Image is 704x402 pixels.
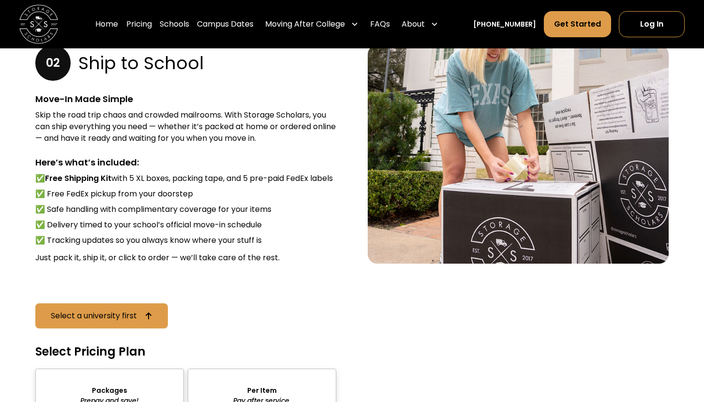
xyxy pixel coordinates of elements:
[160,11,189,38] a: Schools
[398,11,442,38] div: About
[126,11,152,38] a: Pricing
[78,53,204,74] h3: Ship to School
[19,5,58,44] img: Storage Scholars main logo
[45,173,111,184] strong: Free Shipping Kit
[197,11,254,38] a: Campus Dates
[35,92,337,105] div: Move-In Made Simple
[35,235,337,246] li: ✅ Tracking updates so you always know where your stuff is
[370,11,390,38] a: FAQs
[35,344,146,359] h4: Select Pricing Plan
[35,156,337,169] div: Here’s what’s included:
[35,303,168,328] a: Select a university first
[35,252,337,264] div: Just pack it, ship it, or click to order — we’ll take care of the rest.
[35,188,337,200] li: ✅ Free FedEx pickup from your doorstep
[619,11,685,37] a: Log In
[35,219,337,231] li: ✅ Delivery timed to your school’s official move-in schedule
[95,11,118,38] a: Home
[35,109,337,144] div: Skip the road trip chaos and crowded mailrooms. With Storage Scholars, you can ship everything yo...
[35,204,337,215] li: ✅ Safe handling with complimentary coverage for your items
[265,18,345,30] div: Moving After College
[261,11,362,38] div: Moving After College
[35,45,71,81] div: 02
[473,19,536,30] a: [PHONE_NUMBER]
[35,173,337,184] li: ✅ with 5 XL boxes, packing tape, and 5 pre-paid FedEx labels
[544,11,611,37] a: Get Started
[19,5,58,44] a: home
[51,312,137,320] div: Select a university first
[402,18,425,30] div: About
[368,45,669,264] img: Storage Scholar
